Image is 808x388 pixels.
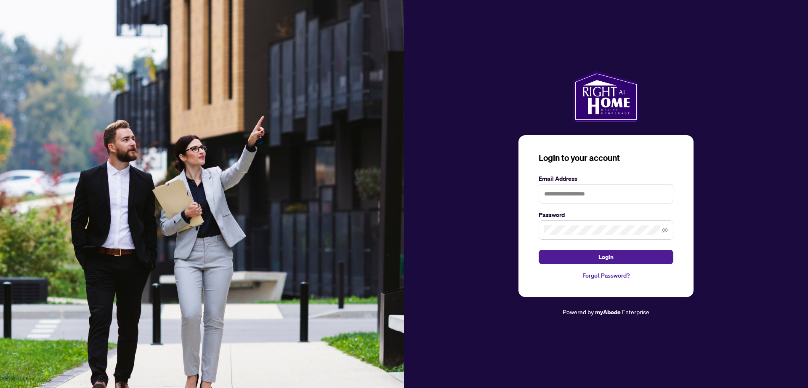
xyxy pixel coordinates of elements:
h3: Login to your account [539,152,673,164]
span: Enterprise [622,308,649,316]
span: Login [598,250,614,264]
button: Login [539,250,673,264]
a: Forgot Password? [539,271,673,280]
span: Powered by [563,308,594,316]
img: ma-logo [573,71,638,122]
a: myAbode [595,308,621,317]
label: Password [539,210,673,219]
span: eye-invisible [662,227,668,233]
label: Email Address [539,174,673,183]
